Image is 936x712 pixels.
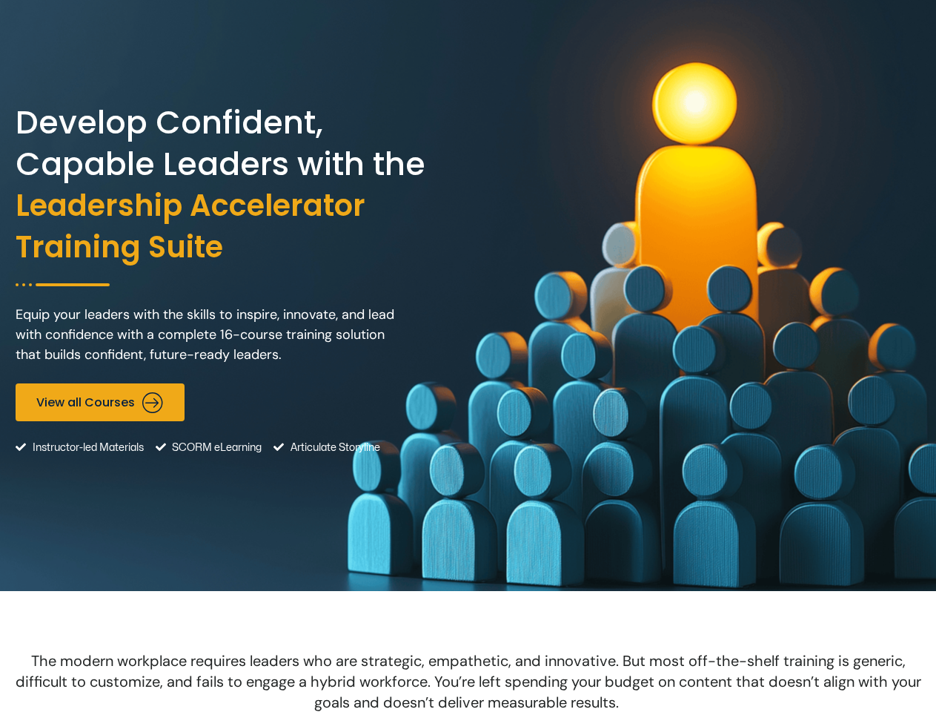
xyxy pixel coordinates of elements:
h2: Develop Confident, Capable Leaders with the [16,102,465,268]
span: Leadership Accelerator Training Suite [16,185,465,268]
span: Instructor-led Materials [29,429,144,467]
a: View all Courses [16,383,185,421]
span: View all Courses [36,395,135,409]
span: SCORM eLearning [168,429,262,467]
span: The modern workplace requires leaders who are strategic, empathetic, and innovative. But most off... [16,651,921,712]
p: Equip your leaders with the skills to inspire, innovate, and lead with confidence with a complete... [16,305,401,365]
span: Articulate Storyline [287,429,380,467]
